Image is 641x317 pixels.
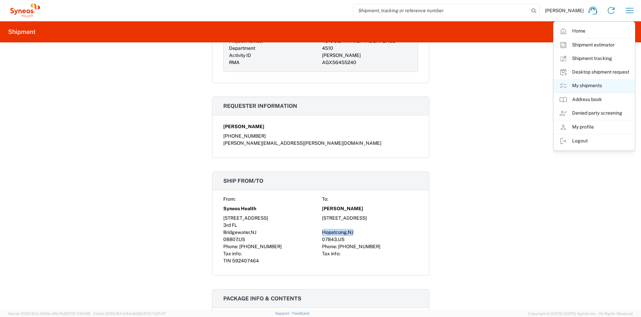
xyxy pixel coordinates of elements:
span: Server: 2025.16.0-21b0bc45e7b [8,312,90,316]
span: [PHONE_NUMBER] [239,244,282,249]
span: US [338,237,344,242]
span: Phone: [322,244,337,249]
span: , [347,230,348,235]
a: Logout [554,134,635,148]
span: [DATE] 11:54:36 [64,312,90,316]
a: Shipment tracking [554,52,635,65]
div: 4510 [322,45,412,52]
a: Address book [554,93,635,106]
div: Department [229,45,319,52]
span: TIN [223,258,231,263]
div: 3rd FL [223,222,319,229]
div: [STREET_ADDRESS] [322,215,418,222]
span: Syneos Health [223,205,256,212]
span: Ship from/to [223,178,263,184]
a: Desktop shipment request [554,65,635,79]
span: Bridgewater [223,230,250,235]
span: Phone: [223,244,238,249]
a: Support [275,311,292,315]
span: Tax info: [322,251,340,256]
a: Shipment estimator [554,38,635,52]
span: Hopatcong [322,230,347,235]
input: Shipment, tracking or reference number [353,4,529,17]
span: [DATE] 11:37:47 [139,312,166,316]
h2: Shipment [8,28,36,36]
div: AGX56455240 [322,59,412,66]
div: [PERSON_NAME][EMAIL_ADDRESS][PERSON_NAME][DOMAIN_NAME] [223,140,418,147]
span: NJ [251,230,256,235]
span: 592407464 [232,258,259,263]
span: [PERSON_NAME] [545,7,584,14]
span: 08807 [223,237,238,242]
a: Denied party screening [554,106,635,120]
a: My profile [554,120,635,134]
span: Client: 2025.16.0-b4dc8a9 [93,312,166,316]
span: Requester information [223,103,297,109]
a: Feedback [292,311,309,315]
div: RMA [229,59,319,66]
span: To: [322,196,328,202]
span: [PERSON_NAME] [322,205,363,212]
div: Activity ID [229,52,319,59]
div: [PERSON_NAME] [322,52,412,59]
span: US [239,237,245,242]
div: [STREET_ADDRESS] [223,215,319,222]
span: Package info & contents [223,295,301,302]
span: , [238,237,239,242]
span: [PHONE_NUMBER] [338,244,380,249]
span: From: [223,196,235,202]
span: NJ [348,230,353,235]
div: [PHONE_NUMBER] [223,133,418,140]
span: Copyright © [DATE]-[DATE] Agistix Inc., All Rights Reserved [528,311,633,317]
span: , [250,230,251,235]
span: [PERSON_NAME] [223,123,264,130]
a: My shipments [554,79,635,93]
a: Home [554,24,635,38]
span: , [337,237,338,242]
span: Tax info: [223,251,242,256]
span: 07843 [322,237,337,242]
